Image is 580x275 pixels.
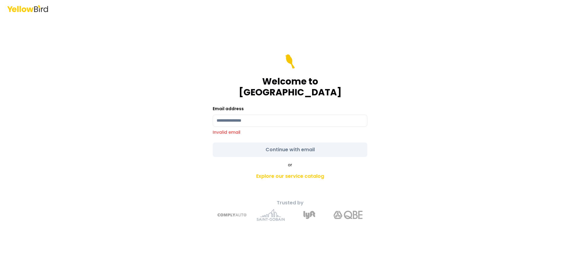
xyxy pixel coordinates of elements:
[213,76,367,98] h1: Welcome to [GEOGRAPHIC_DATA]
[288,162,292,168] span: or
[213,106,244,112] label: Email address
[184,170,396,182] a: Explore our service catalog
[184,199,396,206] p: Trusted by
[213,129,367,135] p: Invalid email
